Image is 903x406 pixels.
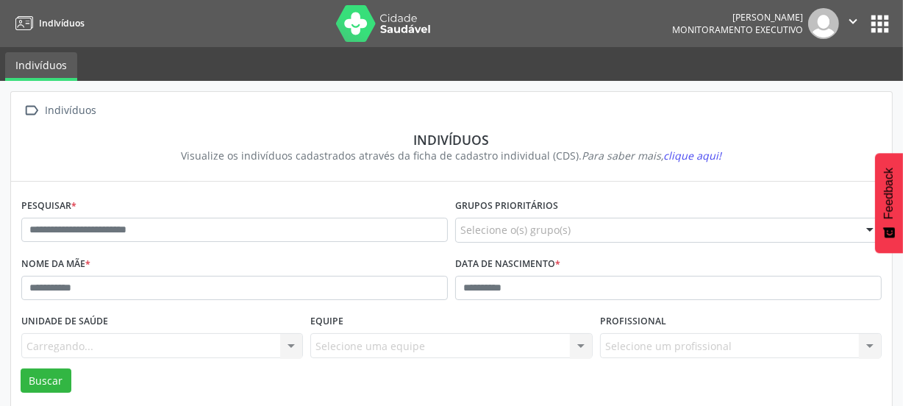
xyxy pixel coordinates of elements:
[5,52,77,81] a: Indivíduos
[21,310,108,333] label: Unidade de saúde
[460,222,571,238] span: Selecione o(s) grupo(s)
[21,100,43,121] i: 
[808,8,839,39] img: img
[882,168,896,219] span: Feedback
[845,13,861,29] i: 
[582,149,722,163] i: Para saber mais,
[664,149,722,163] span: clique aqui!
[10,11,85,35] a: Indivíduos
[39,17,85,29] span: Indivíduos
[875,153,903,253] button: Feedback - Mostrar pesquisa
[839,8,867,39] button: 
[455,195,558,218] label: Grupos prioritários
[867,11,893,37] button: apps
[43,100,99,121] div: Indivíduos
[310,310,343,333] label: Equipe
[21,195,76,218] label: Pesquisar
[455,253,560,276] label: Data de nascimento
[32,148,871,163] div: Visualize os indivíduos cadastrados através da ficha de cadastro individual (CDS).
[32,132,871,148] div: Indivíduos
[21,253,90,276] label: Nome da mãe
[21,100,99,121] a:  Indivíduos
[600,310,666,333] label: Profissional
[672,24,803,36] span: Monitoramento Executivo
[672,11,803,24] div: [PERSON_NAME]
